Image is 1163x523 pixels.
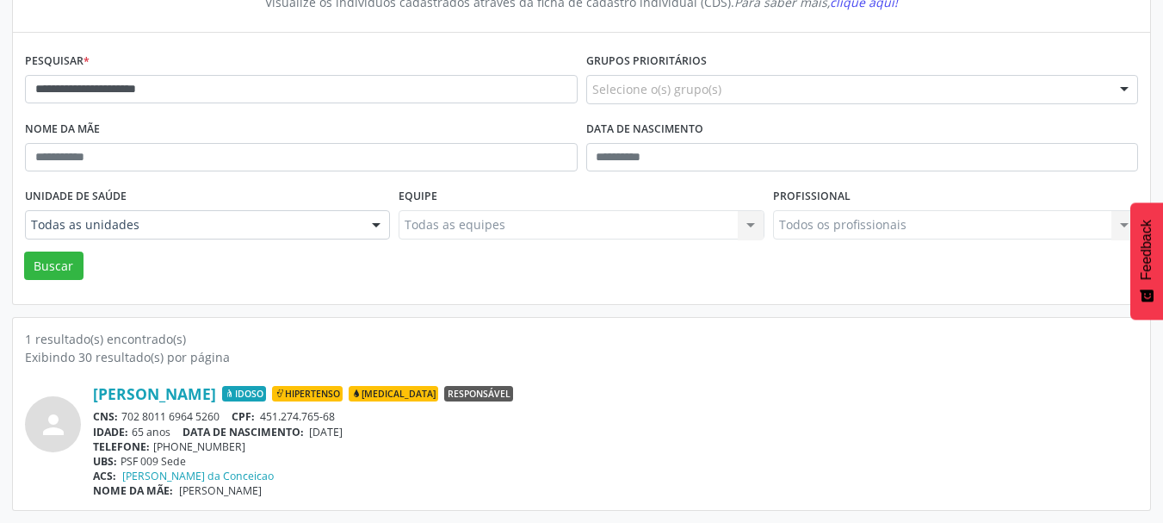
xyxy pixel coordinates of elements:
span: NOME DA MÃE: [93,483,173,498]
div: Exibindo 30 resultado(s) por página [25,348,1138,366]
label: Unidade de saúde [25,184,127,210]
span: DATA DE NASCIMENTO: [182,425,304,439]
span: Idoso [222,386,266,402]
span: Responsável [444,386,513,402]
span: [PERSON_NAME] [179,483,262,498]
span: UBS: [93,454,117,469]
button: Buscar [24,252,84,281]
span: Hipertenso [272,386,343,402]
div: 702 8011 6964 5260 [93,409,1138,424]
label: Pesquisar [25,48,90,75]
label: Grupos prioritários [586,48,707,75]
span: Feedback [1139,220,1154,280]
button: Feedback - Mostrar pesquisa [1130,202,1163,320]
label: Nome da mãe [25,116,100,143]
span: 451.274.765-68 [260,409,335,424]
div: PSF 009 Sede [93,454,1138,469]
span: [DATE] [309,425,343,439]
a: [PERSON_NAME] da Conceicao [122,469,274,483]
span: IDADE: [93,425,128,439]
span: Todas as unidades [31,216,355,233]
span: TELEFONE: [93,439,150,454]
label: Profissional [773,184,851,210]
span: CNS: [93,409,118,424]
div: 65 anos [93,425,1138,439]
a: [PERSON_NAME] [93,384,216,403]
i: person [38,409,69,440]
span: Selecione o(s) grupo(s) [592,80,721,98]
span: [MEDICAL_DATA] [349,386,438,402]
div: [PHONE_NUMBER] [93,439,1138,454]
label: Data de nascimento [586,116,703,143]
label: Equipe [399,184,437,210]
span: ACS: [93,469,116,483]
div: 1 resultado(s) encontrado(s) [25,330,1138,348]
span: CPF: [232,409,255,424]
